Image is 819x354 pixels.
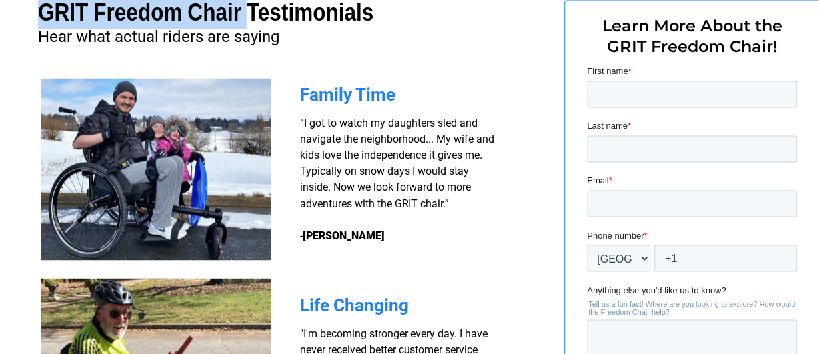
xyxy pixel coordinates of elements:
[300,85,395,105] span: Family Time
[300,117,494,241] span: “I got to watch my daughters sled and navigate the neighborhood... My wife and kids love the inde...
[300,295,409,315] span: Life Changing
[38,27,279,46] span: Hear what actual riders are saying
[303,229,385,241] strong: [PERSON_NAME]
[602,16,782,56] span: Learn More About the GRIT Freedom Chair!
